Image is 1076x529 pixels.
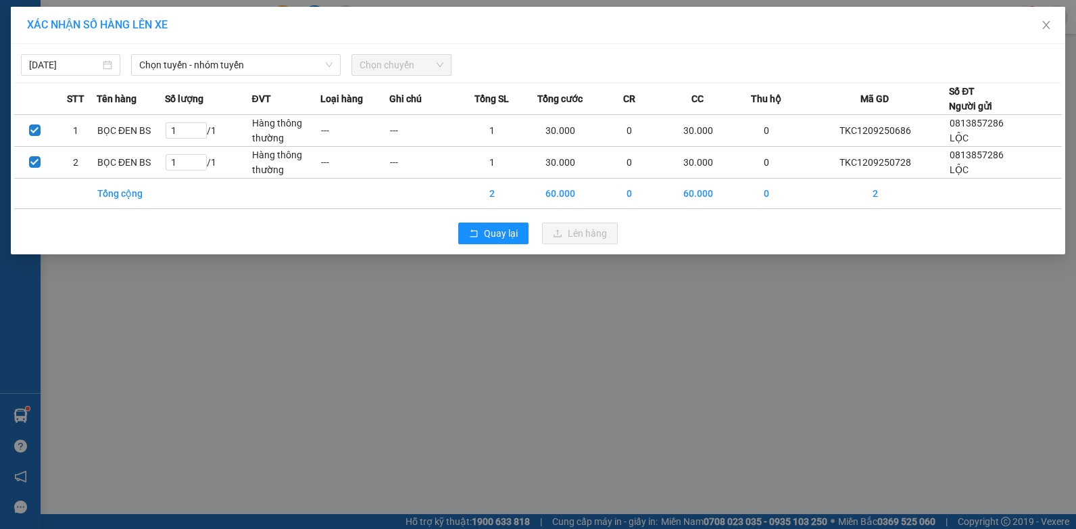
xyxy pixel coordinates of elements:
td: BỌC ĐEN BS [97,115,166,147]
strong: : [DOMAIN_NAME] [123,70,243,83]
span: CR [623,91,635,106]
td: --- [320,115,389,147]
td: 1 [458,115,527,147]
td: / 1 [165,147,251,179]
div: Số ĐT Người gửi [949,84,992,114]
span: Quay lại [484,226,518,241]
td: 2 [55,147,97,179]
button: Close [1027,7,1065,45]
strong: PHIẾU GỬI HÀNG [128,40,238,54]
span: LỘC [950,133,969,143]
span: STT [67,91,84,106]
td: 30.000 [527,147,595,179]
td: Tổng cộng [97,179,166,209]
td: 0 [732,179,801,209]
span: Chọn tuyến - nhóm tuyến [139,55,333,75]
span: XÁC NHẬN SỐ HÀNG LÊN XE [27,18,168,31]
td: Hàng thông thường [251,115,320,147]
td: 30.000 [664,115,733,147]
input: 12/09/2025 [29,57,100,72]
span: Chọn chuyến [360,55,443,75]
span: Website [123,72,155,82]
span: Ghi chú [389,91,422,106]
img: logo [11,21,75,85]
span: Số lượng [165,91,203,106]
td: Hàng thông thường [251,147,320,179]
span: Thu hộ [751,91,781,106]
td: BỌC ĐEN BS [97,147,166,179]
td: 0 [595,115,664,147]
span: Tên hàng [97,91,137,106]
span: ĐVT [251,91,270,106]
button: rollbackQuay lại [458,223,529,244]
td: --- [389,115,458,147]
td: 1 [55,115,97,147]
td: 2 [801,179,949,209]
td: --- [389,147,458,179]
td: TKC1209250686 [801,115,949,147]
td: 2 [458,179,527,209]
span: close [1041,20,1052,30]
span: 0813857286 [950,118,1004,129]
span: LỘC [950,164,969,175]
td: TKC1209250728 [801,147,949,179]
td: 60.000 [527,179,595,209]
strong: Hotline : 0889 23 23 23 [139,57,227,67]
td: 0 [595,147,664,179]
span: 0813857286 [950,149,1004,160]
td: 60.000 [664,179,733,209]
td: / 1 [165,115,251,147]
td: 0 [732,115,801,147]
strong: CÔNG TY TNHH VĨNH QUANG [91,23,275,37]
td: 0 [595,179,664,209]
button: uploadLên hàng [542,223,618,244]
span: rollback [469,229,479,239]
td: --- [320,147,389,179]
span: Loại hàng [320,91,363,106]
span: Tổng cước [537,91,583,106]
td: 1 [458,147,527,179]
td: 0 [732,147,801,179]
td: 30.000 [664,147,733,179]
td: 30.000 [527,115,595,147]
span: down [325,61,333,69]
span: Tổng SL [474,91,509,106]
span: CC [691,91,704,106]
span: Mã GD [860,91,889,106]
